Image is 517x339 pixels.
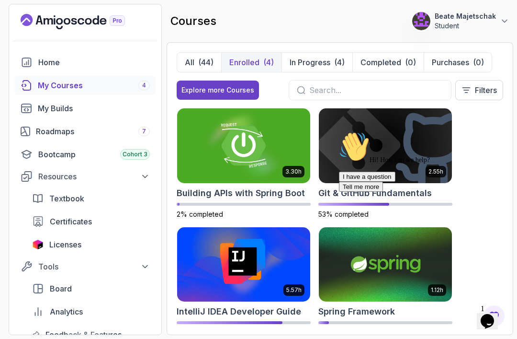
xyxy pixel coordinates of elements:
[38,261,150,272] div: Tools
[435,21,496,31] p: Student
[286,286,302,294] p: 5.57h
[412,12,430,30] img: user profile image
[477,301,507,329] iframe: chat widget
[424,53,492,72] button: Purchases(0)
[229,57,259,68] p: Enrolled
[50,216,92,227] span: Certificates
[318,210,369,218] span: 53% completed
[177,53,221,72] button: All(44)
[318,227,452,338] a: Spring Framework card1.12hSpring Framework8% completed
[4,54,48,64] button: Tell me more
[142,82,146,89] span: 4
[38,149,150,160] div: Bootcamp
[263,57,274,68] div: (4)
[38,57,150,68] div: Home
[435,12,496,21] p: Beate Majetschak
[318,305,395,318] h2: Spring Framework
[15,99,156,118] a: builds
[123,151,147,158] span: Cohort 3
[26,212,156,231] a: certificates
[38,80,150,91] div: My Courses
[142,128,146,135] span: 7
[290,57,330,68] p: In Progress
[177,305,301,318] h2: IntelliJ IDEA Developer Guide
[50,306,83,317] span: Analytics
[26,279,156,298] a: board
[177,108,311,219] a: Building APIs with Spring Boot card3.30hBuilding APIs with Spring Boot2% completed
[334,57,345,68] div: (4)
[360,57,401,68] p: Completed
[318,187,432,200] h2: Git & GitHub Fundamentals
[15,53,156,72] a: home
[352,53,424,72] button: Completed(0)
[15,168,156,185] button: Resources
[335,128,507,296] iframe: chat widget
[319,108,452,183] img: Git & GitHub Fundamentals card
[4,4,34,35] img: :wave:
[21,14,147,29] a: Landing page
[185,57,194,68] p: All
[50,283,72,294] span: Board
[221,53,281,72] button: Enrolled(4)
[198,57,214,68] div: (44)
[4,4,176,64] div: 👋Hi! How can we help?I have a questionTell me more
[15,145,156,164] a: bootcamp
[49,193,84,204] span: Textbook
[432,57,469,68] p: Purchases
[455,80,503,100] button: Filters
[319,227,452,302] img: Spring Framework card
[181,85,254,95] div: Explore more Courses
[281,53,352,72] button: In Progress(4)
[473,57,484,68] div: (0)
[38,103,150,114] div: My Builds
[475,84,497,96] p: Filters
[38,171,150,182] div: Resources
[177,210,223,218] span: 2% completed
[4,29,95,36] span: Hi! How can we help?
[177,187,305,200] h2: Building APIs with Spring Boot
[26,189,156,208] a: textbook
[15,122,156,141] a: roadmaps
[49,239,81,250] span: Licenses
[318,108,452,219] a: Git & GitHub Fundamentals card2.55hGit & GitHub Fundamentals53% completed
[285,168,302,175] p: 3.30h
[177,227,311,338] a: IntelliJ IDEA Developer Guide card5.57hIntelliJ IDEA Developer Guide79% completed
[177,108,310,183] img: Building APIs with Spring Boot card
[32,240,44,249] img: jetbrains icon
[177,227,310,302] img: IntelliJ IDEA Developer Guide card
[26,302,156,321] a: analytics
[26,235,156,254] a: licenses
[15,76,156,95] a: courses
[405,57,416,68] div: (0)
[412,12,509,31] button: user profile imageBeate MajetschakStudent
[177,81,259,100] button: Explore more Courses
[15,258,156,275] button: Tools
[36,126,150,137] div: Roadmaps
[4,44,60,54] button: I have a question
[309,84,443,96] input: Search...
[170,13,216,29] h2: courses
